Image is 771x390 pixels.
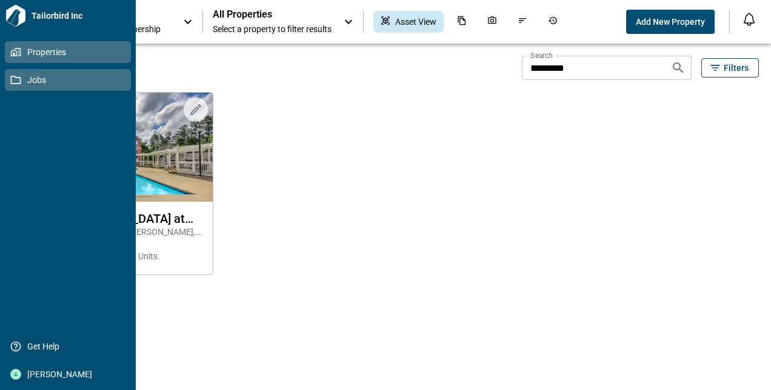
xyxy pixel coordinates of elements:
[666,56,690,80] button: Search properties
[27,10,131,22] span: Tailorbird Inc
[724,62,749,74] span: Filters
[480,11,504,33] div: Photos
[395,16,436,28] span: Asset View
[5,41,131,63] a: Properties
[21,340,119,352] span: Get Help
[213,8,332,21] span: All Properties
[373,11,444,33] div: Asset View
[450,11,474,33] div: Documents
[21,368,119,380] span: [PERSON_NAME]
[541,11,565,33] div: Job History
[21,46,119,58] span: Properties
[739,10,759,29] button: Open notification feed
[701,58,759,78] button: Filters
[636,16,705,28] span: Add New Property
[5,69,131,91] a: Jobs
[626,10,715,34] button: Add New Property
[21,74,119,86] span: Jobs
[530,50,553,61] label: Search
[44,62,517,74] span: 67 Properties
[213,23,332,35] span: Select a property to filter results
[510,11,535,33] div: Issues & Info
